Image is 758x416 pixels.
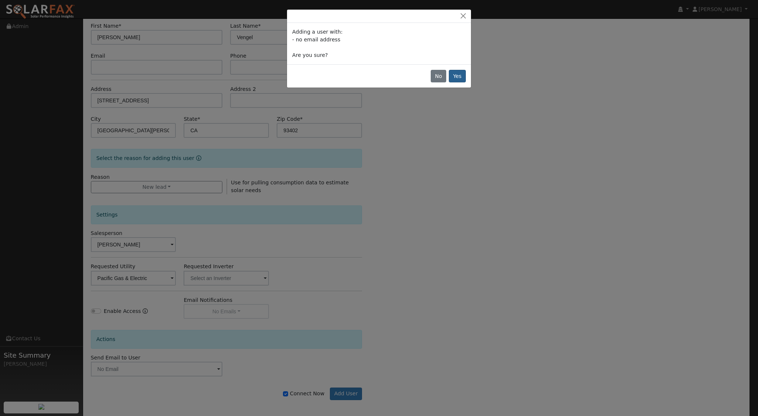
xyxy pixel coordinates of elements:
[292,29,342,35] span: Adding a user with:
[292,37,340,42] span: - no email address
[458,12,468,20] button: Close
[292,52,328,58] span: Are you sure?
[449,70,466,82] button: Yes
[431,70,446,82] button: No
